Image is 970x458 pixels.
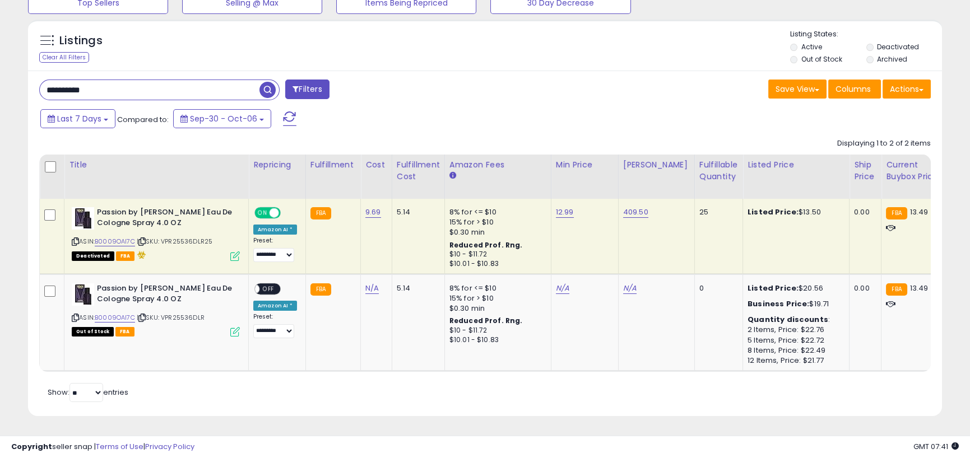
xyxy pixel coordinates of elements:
[134,251,146,259] i: hazardous material
[285,80,329,99] button: Filters
[449,326,542,335] div: $10 - $11.72
[748,159,844,171] div: Listed Price
[748,283,841,293] div: $20.56
[801,54,842,64] label: Out of Stock
[854,159,876,183] div: Ship Price
[95,313,135,323] a: B0009OAI7C
[40,109,115,128] button: Last 7 Days
[748,207,799,217] b: Listed Price:
[877,54,907,64] label: Archived
[790,29,942,40] p: Listing States:
[11,442,194,452] div: seller snap | |
[145,441,194,452] a: Privacy Policy
[365,159,387,171] div: Cost
[886,207,907,219] small: FBA
[556,159,614,171] div: Min Price
[253,159,301,171] div: Repricing
[828,80,881,99] button: Columns
[836,83,871,95] span: Columns
[253,237,297,262] div: Preset:
[72,283,94,306] img: 41xSeok6RqL._SL40_.jpg
[748,315,841,325] div: :
[748,325,841,335] div: 2 Items, Price: $22.76
[556,283,569,294] a: N/A
[623,283,637,294] a: N/A
[748,298,809,309] b: Business Price:
[854,207,872,217] div: 0.00
[11,441,52,452] strong: Copyright
[253,301,297,311] div: Amazon AI *
[837,138,931,149] div: Displaying 1 to 2 of 2 items
[748,314,828,325] b: Quantity discounts
[115,327,134,337] span: FBA
[72,207,240,260] div: ASIN:
[854,283,872,293] div: 0.00
[910,207,929,217] span: 13.49
[57,113,101,124] span: Last 7 Days
[449,171,456,181] small: Amazon Fees.
[72,207,94,230] img: 41xSeok6RqL._SL40_.jpg
[877,42,919,52] label: Deactivated
[253,225,297,235] div: Amazon AI *
[397,159,440,183] div: Fulfillment Cost
[699,283,734,293] div: 0
[137,237,212,246] span: | SKU: VPR25536DLR25
[913,441,959,452] span: 2025-10-14 07:41 GMT
[449,250,542,259] div: $10 - $11.72
[397,283,436,293] div: 5.14
[449,207,542,217] div: 8% for <= $10
[449,240,523,250] b: Reduced Prof. Rng.
[556,207,574,218] a: 12.99
[173,109,271,128] button: Sep-30 - Oct-06
[253,313,297,338] div: Preset:
[310,207,331,219] small: FBA
[310,283,331,296] small: FBA
[72,283,240,335] div: ASIN:
[137,313,205,322] span: | SKU: VPR25536DLR
[59,33,103,49] h5: Listings
[748,345,841,356] div: 8 Items, Price: $22.49
[39,52,89,63] div: Clear All Filters
[449,293,542,303] div: 15% for > $10
[623,159,690,171] div: [PERSON_NAME]
[48,387,128,398] span: Show: entries
[279,208,297,218] span: OFF
[886,159,944,183] div: Current Buybox Price
[449,259,542,269] div: $10.01 - $10.83
[69,159,244,171] div: Title
[256,208,270,218] span: ON
[449,283,542,293] div: 8% for <= $10
[449,335,542,345] div: $10.01 - $10.83
[190,113,257,124] span: Sep-30 - Oct-06
[72,327,114,337] span: All listings that are currently out of stock and unavailable for purchase on Amazon
[96,441,143,452] a: Terms of Use
[748,207,841,217] div: $13.50
[97,283,233,307] b: Passion by [PERSON_NAME] Eau De Cologne Spray 4.0 OZ
[768,80,827,99] button: Save View
[449,227,542,237] div: $0.30 min
[117,114,169,125] span: Compared to:
[97,207,233,231] b: Passion by [PERSON_NAME] Eau De Cologne Spray 4.0 OZ
[116,251,135,261] span: FBA
[365,283,379,294] a: N/A
[886,283,907,296] small: FBA
[259,284,277,294] span: OFF
[72,251,114,261] span: All listings that are unavailable for purchase on Amazon for any reason other than out-of-stock
[910,283,929,293] span: 13.49
[699,207,734,217] div: 25
[365,207,381,218] a: 9.69
[883,80,931,99] button: Actions
[748,283,799,293] b: Listed Price:
[699,159,738,183] div: Fulfillable Quantity
[801,42,822,52] label: Active
[449,316,523,325] b: Reduced Prof. Rng.
[449,303,542,314] div: $0.30 min
[397,207,436,217] div: 5.14
[748,335,841,345] div: 5 Items, Price: $22.72
[748,356,841,366] div: 12 Items, Price: $21.77
[310,159,356,171] div: Fulfillment
[449,159,546,171] div: Amazon Fees
[95,237,135,246] a: B0009OAI7C
[449,217,542,227] div: 15% for > $10
[748,299,841,309] div: $19.71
